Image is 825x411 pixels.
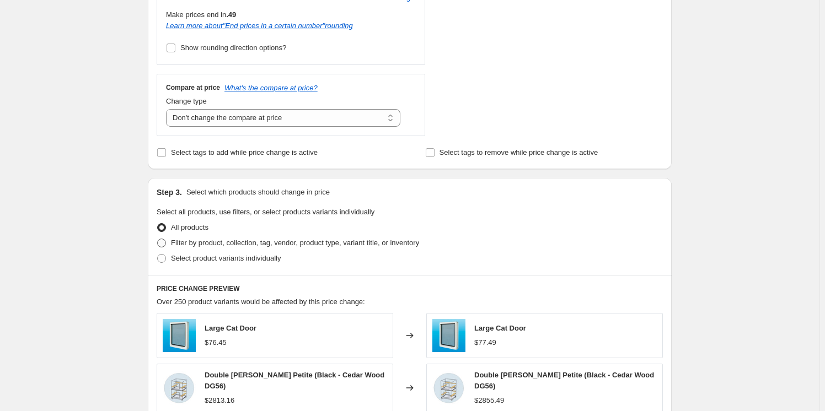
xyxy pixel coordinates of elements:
[171,148,318,156] span: Select tags to add while price change is active
[205,395,234,406] div: $2813.16
[157,298,365,306] span: Over 250 product variants would be affected by this price change:
[205,337,227,348] div: $76.45
[163,371,196,404] img: double-decker-petite-912964_80x.jpg
[171,239,419,247] span: Filter by product, collection, tag, vendor, product type, variant title, or inventory
[474,395,504,406] div: $2855.49
[166,10,236,19] span: Make prices end in
[474,337,496,348] div: $77.49
[474,324,526,332] span: Large Cat Door
[163,319,196,352] img: large-cat-door-598341_80x.jpg
[205,324,256,332] span: Large Cat Door
[171,223,208,231] span: All products
[440,148,598,156] span: Select tags to remove while price change is active
[226,10,236,19] b: .49
[432,371,465,404] img: double-decker-petite-912964_80x.jpg
[186,187,330,198] p: Select which products should change in price
[180,44,286,52] span: Show rounding direction options?
[474,371,654,390] span: Double [PERSON_NAME] Petite (Black - Cedar Wood DG56)
[171,254,281,262] span: Select product variants individually
[166,97,207,105] span: Change type
[432,319,465,352] img: large-cat-door-598341_80x.jpg
[166,21,353,30] i: Learn more about " End prices in a certain number " rounding
[166,21,353,30] a: Learn more about"End prices in a certain number"rounding
[157,284,663,293] h6: PRICE CHANGE PREVIEW
[166,83,220,92] h3: Compare at price
[157,187,182,198] h2: Step 3.
[224,84,318,92] button: What's the compare at price?
[157,208,374,216] span: Select all products, use filters, or select products variants individually
[205,371,384,390] span: Double [PERSON_NAME] Petite (Black - Cedar Wood DG56)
